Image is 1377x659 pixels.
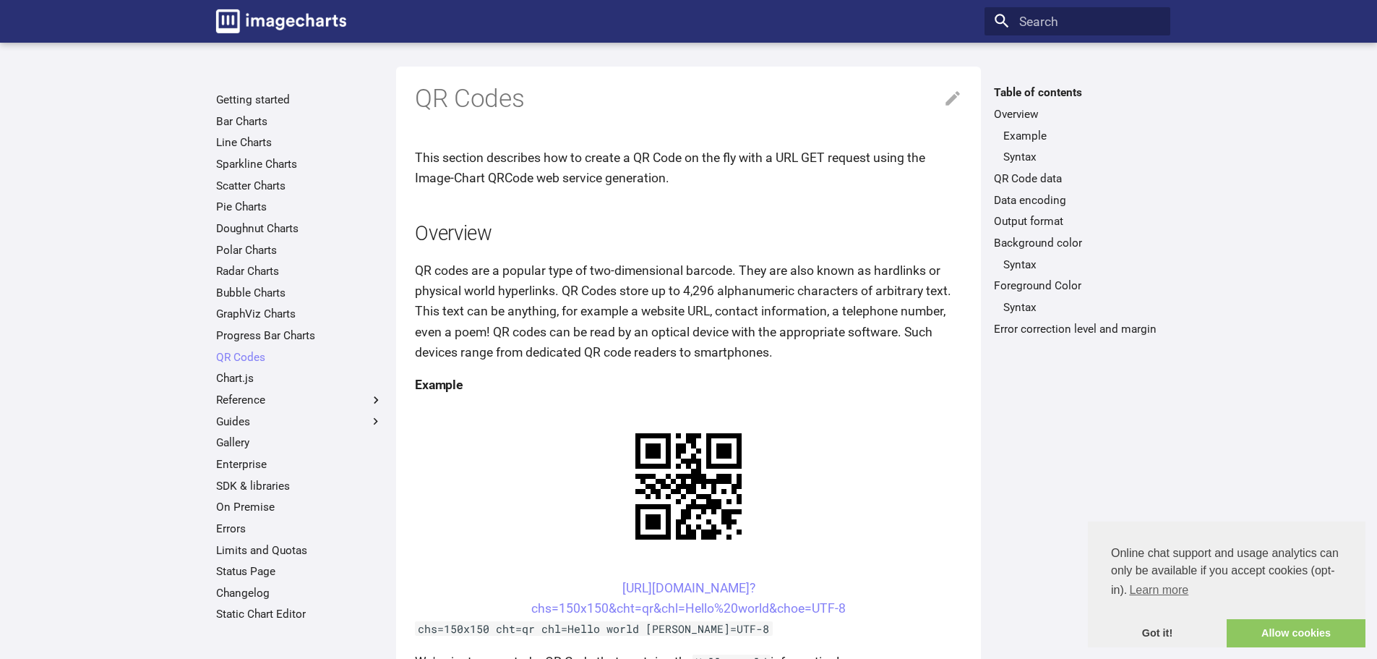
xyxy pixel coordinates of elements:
a: Getting started [216,93,383,107]
a: Overview [994,107,1161,122]
a: Bar Charts [216,114,383,129]
a: Error correction level and margin [994,322,1161,336]
nav: Overview [994,129,1161,165]
label: Guides [216,414,383,429]
img: logo [216,9,346,33]
a: Enterprise [216,457,383,472]
a: Foreground Color [994,279,1161,293]
a: On Premise [216,500,383,514]
input: Search [985,7,1170,36]
h1: QR Codes [415,82,962,116]
a: Polar Charts [216,243,383,258]
a: QR Codes [216,350,383,365]
a: Example [1003,129,1161,143]
a: Data encoding [994,193,1161,208]
a: Syntax [1003,150,1161,164]
a: GraphViz Charts [216,307,383,321]
h2: Overview [415,220,962,248]
a: Progress Bar Charts [216,328,383,343]
a: Pie Charts [216,200,383,214]
a: allow cookies [1227,619,1365,648]
a: Bubble Charts [216,286,383,300]
h4: Example [415,375,962,395]
a: Static Chart Editor [216,607,383,621]
nav: Background color [994,258,1161,272]
nav: Table of contents [985,85,1170,336]
a: Sparkline Charts [216,157,383,171]
p: This section describes how to create a QR Code on the fly with a URL GET request using the Image-... [415,148,962,188]
a: Doughnut Charts [216,221,383,236]
a: Output format [994,214,1161,229]
a: dismiss cookie message [1088,619,1227,648]
a: Syntax [1003,300,1161,315]
label: Reference [216,393,383,407]
a: learn more about cookies [1127,579,1191,601]
a: Line Charts [216,135,383,150]
p: QR codes are a popular type of two-dimensional barcode. They are also known as hardlinks or physi... [415,260,962,362]
a: Gallery [216,435,383,450]
a: Syntax [1003,258,1161,272]
nav: Foreground Color [994,300,1161,315]
a: Errors [216,522,383,536]
a: Limits and Quotas [216,543,383,558]
img: chart [610,408,767,565]
a: Background color [994,236,1161,250]
span: Online chat support and usage analytics can only be available if you accept cookies (opt-in). [1111,545,1342,601]
a: Scatter Charts [216,179,383,193]
code: chs=150x150 cht=qr chl=Hello world [PERSON_NAME]=UTF-8 [415,621,773,636]
a: Changelog [216,586,383,600]
a: QR Code data [994,171,1161,186]
div: cookieconsent [1088,522,1365,647]
a: Image-Charts documentation [210,3,353,39]
a: Chart.js [216,371,383,386]
a: [URL][DOMAIN_NAME]?chs=150x150&cht=qr&chl=Hello%20world&choe=UTF-8 [531,581,846,616]
label: Table of contents [985,85,1170,100]
a: Status Page [216,564,383,579]
a: Radar Charts [216,264,383,279]
a: SDK & libraries [216,479,383,493]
